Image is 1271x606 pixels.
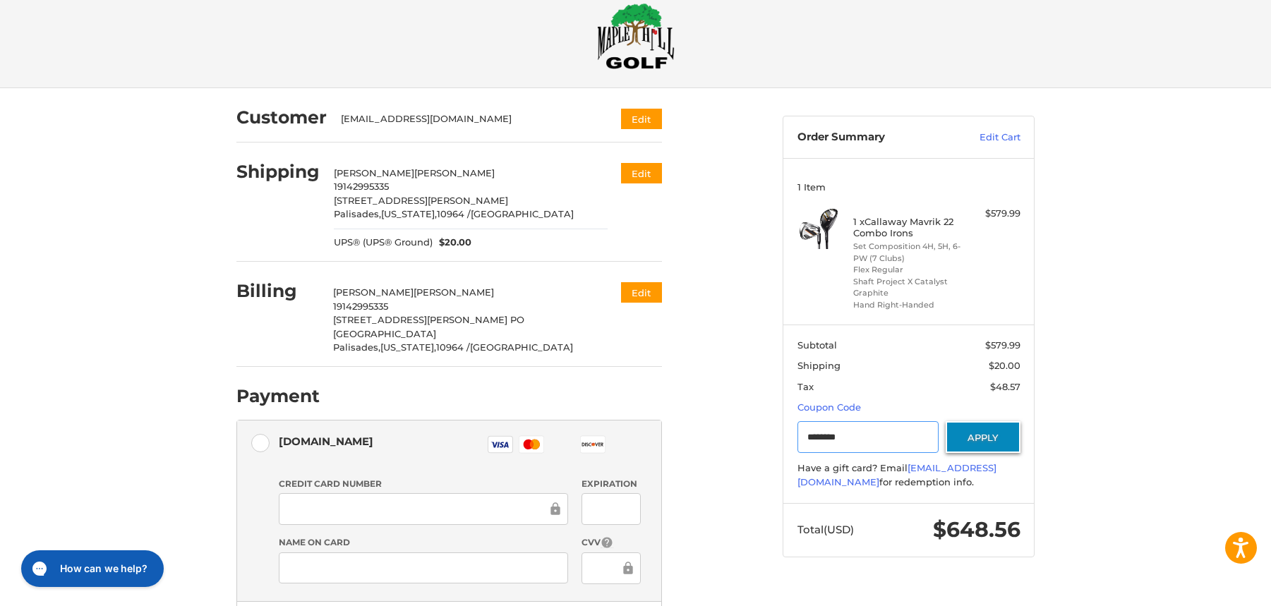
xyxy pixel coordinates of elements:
span: Palisades, [334,208,381,219]
h3: 1 Item [797,181,1020,193]
span: 10964 / [436,341,470,353]
span: [STREET_ADDRESS][PERSON_NAME] [334,195,508,206]
span: [PERSON_NAME] [334,167,414,178]
span: UPS® (UPS® Ground) [334,236,433,250]
h3: Order Summary [797,131,949,145]
li: Flex Regular [853,264,961,276]
h2: Payment [236,385,320,407]
div: [EMAIL_ADDRESS][DOMAIN_NAME] [341,112,594,126]
span: [GEOGRAPHIC_DATA] [471,208,574,219]
li: Hand Right-Handed [853,299,961,311]
iframe: Gorgias live chat messenger [14,545,168,592]
span: $20.00 [433,236,472,250]
label: Expiration [582,478,640,490]
span: $579.99 [985,339,1020,351]
span: Tax [797,381,814,392]
label: Credit Card Number [279,478,568,490]
h4: 1 x Callaway Mavrik 22 Combo Irons [853,216,961,239]
label: Name on Card [279,536,568,549]
span: [GEOGRAPHIC_DATA] [470,341,573,353]
span: [US_STATE], [380,341,436,353]
h2: Customer [236,107,327,128]
iframe: Google Customer Reviews [1155,568,1271,606]
button: Edit [621,109,662,129]
button: Apply [946,421,1020,453]
span: Subtotal [797,339,837,351]
div: Have a gift card? Email for redemption info. [797,461,1020,489]
button: Edit [621,282,662,303]
div: $579.99 [965,207,1020,221]
span: [PERSON_NAME] [414,286,494,298]
span: Palisades, [333,341,380,353]
span: 10964 / [437,208,471,219]
a: Coupon Code [797,401,861,413]
span: 19142995335 [333,301,388,312]
label: CVV [582,536,640,550]
a: Edit Cart [949,131,1020,145]
span: [US_STATE], [381,208,437,219]
span: Shipping [797,360,841,371]
input: Gift Certificate or Coupon Code [797,421,939,453]
span: $48.57 [990,381,1020,392]
span: Total (USD) [797,523,854,536]
a: [EMAIL_ADDRESS][DOMAIN_NAME] [797,462,996,487]
span: [STREET_ADDRESS][PERSON_NAME] PO [GEOGRAPHIC_DATA] [333,314,524,339]
span: [PERSON_NAME] [414,167,495,178]
span: $648.56 [933,516,1020,543]
span: $20.00 [989,360,1020,371]
span: 19142995335 [334,181,389,192]
li: Set Composition 4H, 5H, 6-PW (7 Clubs) [853,241,961,264]
h2: Billing [236,280,319,302]
button: Edit [621,163,662,183]
h2: Shipping [236,161,320,183]
img: Maple Hill Golf [597,3,675,69]
li: Shaft Project X Catalyst Graphite [853,276,961,299]
div: [DOMAIN_NAME] [279,430,373,453]
span: [PERSON_NAME] [333,286,414,298]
